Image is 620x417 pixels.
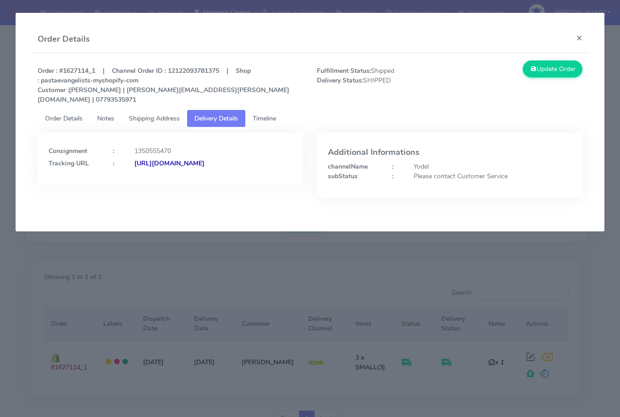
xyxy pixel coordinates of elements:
strong: : [392,162,393,171]
span: Shipped SHIPPED [310,66,450,104]
h4: Additional Informations [328,148,571,157]
div: Yodel [407,162,578,171]
strong: Consignment [49,147,87,155]
span: Order Details [45,114,83,123]
span: Delivery Details [194,114,238,123]
strong: subStatus [328,172,358,181]
strong: : [113,147,114,155]
span: Notes [97,114,114,123]
strong: Order : #1627114_1 | Channel Order ID : 12122093781375 | Shop : pastaevangelists-myshopify-com [P... [38,66,289,104]
strong: Tracking URL [49,159,89,168]
h4: Order Details [38,33,90,45]
ul: Tabs [38,110,582,127]
div: Please contact Customer Service [407,171,578,181]
strong: Fulfillment Status: [317,66,371,75]
button: Close [569,26,590,50]
strong: : [392,172,393,181]
strong: [URL][DOMAIN_NAME] [134,159,205,168]
div: 1350555470 [127,146,299,156]
span: Shipping Address [129,114,180,123]
strong: : [113,159,114,168]
strong: Customer : [38,86,69,94]
button: Update Order [523,60,582,77]
strong: Delivery Status: [317,76,363,85]
strong: channelName [328,162,368,171]
span: Timeline [253,114,276,123]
